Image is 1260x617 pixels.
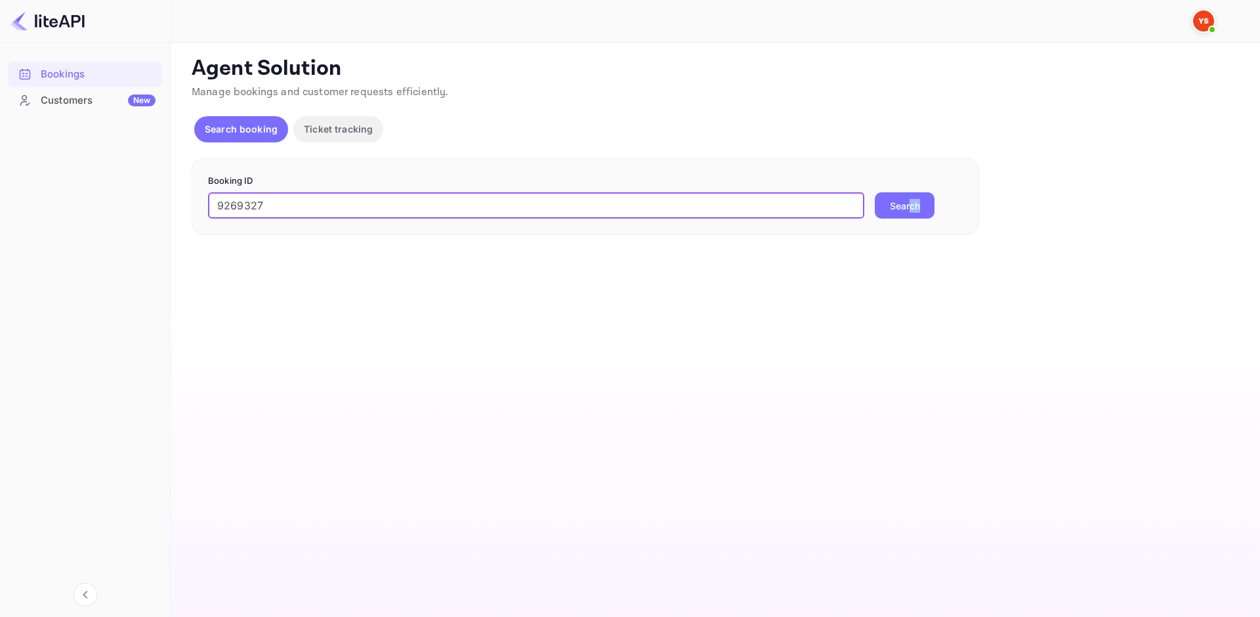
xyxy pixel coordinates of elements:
img: LiteAPI logo [10,11,85,32]
div: CustomersNew [8,88,162,114]
p: Agent Solution [192,56,1236,82]
div: Customers [41,93,156,108]
div: New [128,95,156,106]
a: Bookings [8,62,162,86]
div: Bookings [41,67,156,82]
a: CustomersNew [8,88,162,112]
span: Manage bookings and customer requests efficiently. [192,85,449,99]
p: Search booking [205,122,278,136]
button: Collapse navigation [73,583,97,606]
img: Yandex Support [1193,11,1214,32]
p: Ticket tracking [304,122,373,136]
div: Bookings [8,62,162,87]
p: Booking ID [208,175,963,188]
input: Enter Booking ID (e.g., 63782194) [208,192,864,219]
button: Search [875,192,934,219]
